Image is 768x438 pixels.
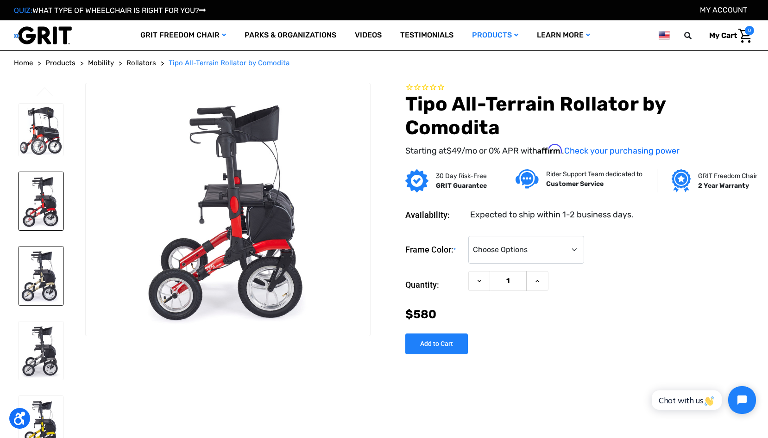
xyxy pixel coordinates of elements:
span: Affirm [537,144,562,154]
a: Mobility [88,58,114,68]
img: GRIT All-Terrain Wheelchair and Mobility Equipment [14,26,72,45]
span: Tipo All-Terrain Rollator by Comodita [169,59,290,67]
span: My Cart [709,31,737,40]
p: GRIT Freedom Chair [698,171,757,181]
span: Mobility [88,59,114,67]
a: Products [463,20,528,50]
a: Tipo All-Terrain Rollator by Comodita [169,58,290,68]
span: Rollators [126,59,156,67]
input: Search [688,26,702,45]
a: Products [45,58,76,68]
iframe: Tidio Chat [642,378,764,422]
strong: GRIT Guarantee [436,182,487,190]
nav: Breadcrumb [14,58,754,68]
p: Starting at /mo or 0% APR with . [405,144,754,157]
a: Testimonials [391,20,463,50]
img: us.png [659,30,670,41]
dd: Expected to ship within 1-2 business days. [470,209,634,221]
img: Customer service [516,169,539,188]
button: Go to slide 2 of 2 [35,87,55,98]
span: Home [14,59,33,67]
img: Tipo All-Terrain Rollator by Comodita [86,83,370,336]
a: Parks & Organizations [235,20,346,50]
h1: Tipo All-Terrain Rollator by Comodita [405,93,754,139]
a: Check your purchasing power - Learn more about Affirm Financing (opens in modal) [564,146,680,156]
a: Videos [346,20,391,50]
a: Learn More [528,20,599,50]
span: Rated 0.0 out of 5 stars 0 reviews [405,83,754,93]
img: Tipo All-Terrain Rollator by Comodita [19,247,63,305]
a: GRIT Freedom Chair [131,20,235,50]
dt: Availability: [405,209,464,221]
a: Cart with 0 items [702,26,754,45]
a: Account [700,6,747,14]
p: Rider Support Team dedicated to [546,169,642,179]
img: Grit freedom [672,169,691,192]
img: Tipo All-Terrain Rollator by Comodita [19,104,63,156]
span: Products [45,59,76,67]
span: $580 [405,308,436,321]
a: QUIZ:WHAT TYPE OF WHEELCHAIR IS RIGHT FOR YOU? [14,6,206,15]
p: 30 Day Risk-Free [436,171,487,181]
img: Cart [738,29,752,43]
img: Tipo All-Terrain Rollator by Comodita [19,172,63,230]
img: GRIT Guarantee [405,169,428,192]
label: Quantity: [405,271,464,299]
a: Home [14,58,33,68]
span: $49 [447,146,461,156]
span: QUIZ: [14,6,32,15]
input: Add to Cart [405,333,468,354]
a: Rollators [126,58,156,68]
span: 0 [745,26,754,35]
strong: Customer Service [546,180,604,188]
img: Tipo All-Terrain Rollator by Comodita [19,321,63,380]
label: Frame Color: [405,236,464,264]
strong: 2 Year Warranty [698,182,749,190]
